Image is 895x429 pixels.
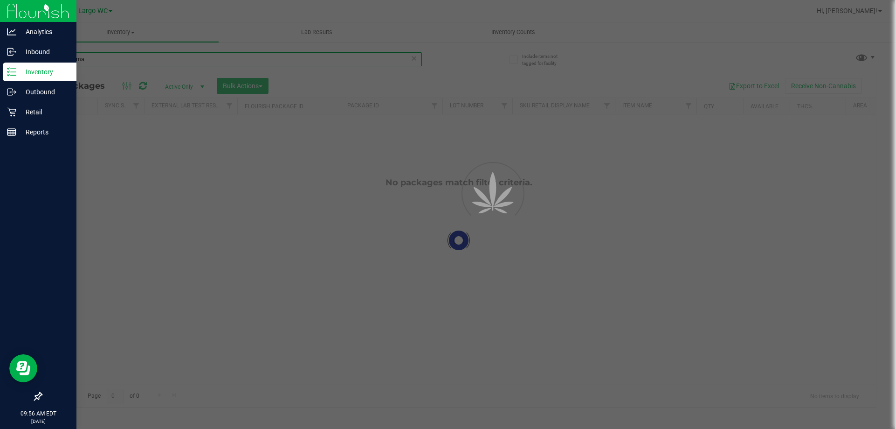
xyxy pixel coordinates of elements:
p: Reports [16,127,72,138]
inline-svg: Reports [7,127,16,137]
inline-svg: Outbound [7,87,16,97]
p: [DATE] [4,418,72,425]
p: 09:56 AM EDT [4,409,72,418]
inline-svg: Inbound [7,47,16,56]
iframe: Resource center [9,354,37,382]
inline-svg: Analytics [7,27,16,36]
p: Analytics [16,26,72,37]
inline-svg: Inventory [7,67,16,77]
p: Inventory [16,66,72,77]
inline-svg: Retail [7,107,16,117]
p: Outbound [16,86,72,98]
p: Retail [16,106,72,118]
p: Inbound [16,46,72,57]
